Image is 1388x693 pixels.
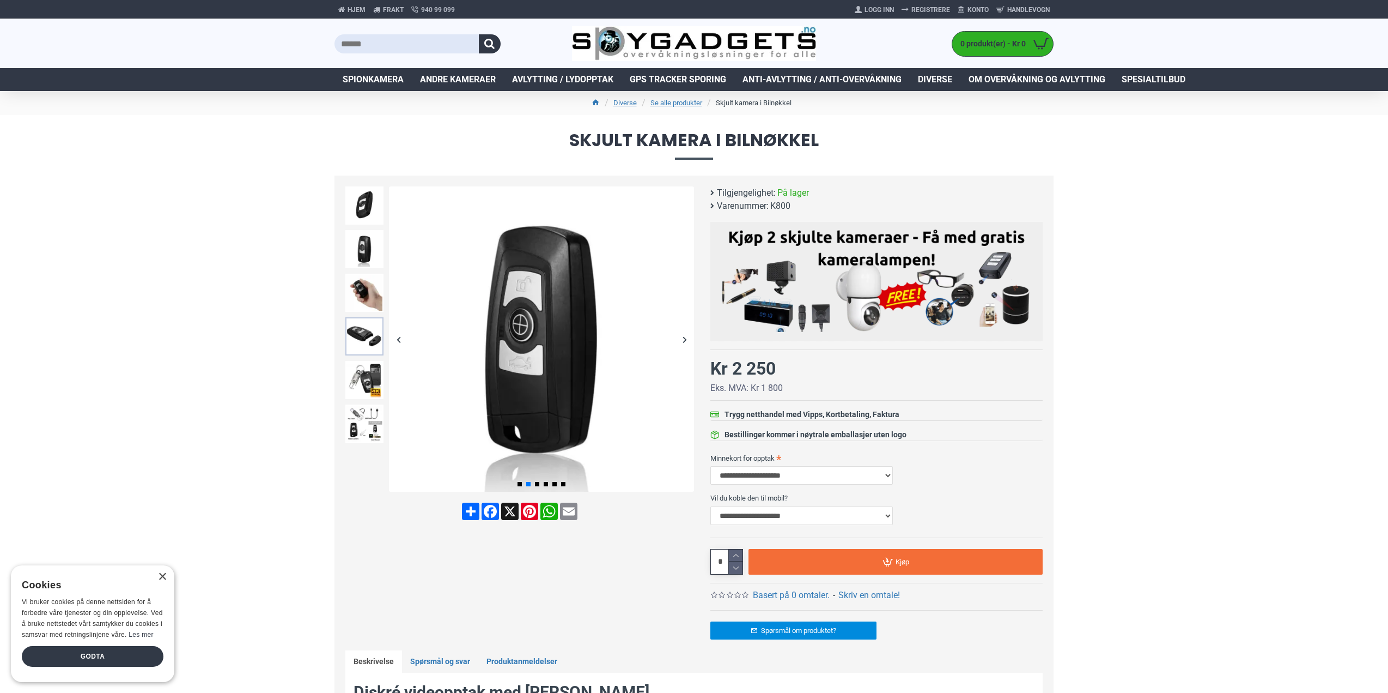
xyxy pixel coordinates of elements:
[770,200,790,213] span: K800
[954,1,993,19] a: Konto
[520,503,539,520] a: Pinterest
[960,68,1113,91] a: Om overvåkning og avlytting
[561,482,565,486] span: Go to slide 6
[613,98,637,109] a: Diverse
[851,1,898,19] a: Logg Inn
[910,68,960,91] a: Diverse
[1007,5,1050,15] span: Handlevogn
[345,186,383,225] img: Skjult 4K Spionkamera i Bilnøkkel - SpyGadgets.no
[559,503,579,520] a: Email
[717,200,769,213] b: Varenummer:
[345,230,383,268] img: Skjult 4K Spionkamera i Bilnøkkel - SpyGadgets.no
[383,5,404,15] span: Frakt
[675,330,694,349] div: Next slide
[710,622,876,640] a: Spørsmål om produktet?
[500,503,520,520] a: X
[535,482,539,486] span: Go to slide 3
[334,131,1054,159] span: Skjult kamera i Bilnøkkel
[478,650,565,673] a: Produktanmeldelser
[952,32,1053,56] a: 0 produkt(er) - Kr 0
[389,330,408,349] div: Previous slide
[461,503,480,520] a: Share
[710,355,776,382] div: Kr 2 250
[526,482,531,486] span: Go to slide 2
[22,646,163,667] div: Godta
[345,361,383,399] img: Skjult 4K Spionkamera i Bilnøkkel - SpyGadgets.no
[345,317,383,355] img: Skjult 4K Spionkamera i Bilnøkkel - SpyGadgets.no
[725,429,906,441] div: Bestillinger kommer i nøytrale emballasjer uten logo
[742,73,902,86] span: Anti-avlytting / Anti-overvåkning
[630,73,726,86] span: GPS Tracker Sporing
[343,73,404,86] span: Spionkamera
[345,274,383,312] img: Skjult 4K Spionkamera i Bilnøkkel - SpyGadgets.no
[710,489,1043,507] label: Vil du koble den til mobil?
[896,558,909,565] span: Kjøp
[412,68,504,91] a: Andre kameraer
[544,482,548,486] span: Go to slide 4
[480,503,500,520] a: Facebook
[969,73,1105,86] span: Om overvåkning og avlytting
[345,405,383,443] img: Skjult 4K Spionkamera i Bilnøkkel - SpyGadgets.no
[421,5,455,15] span: 940 99 099
[717,186,776,200] b: Tilgjengelighet:
[1113,68,1194,91] a: Spesialtilbud
[389,186,694,492] img: Skjult 4K Spionkamera i Bilnøkkel - SpyGadgets.no
[838,589,900,602] a: Skriv en omtale!
[911,5,950,15] span: Registrere
[622,68,734,91] a: GPS Tracker Sporing
[345,650,402,673] a: Beskrivelse
[725,409,899,420] div: Trygg netthandel med Vipps, Kortbetaling, Faktura
[650,98,702,109] a: Se alle produkter
[967,5,989,15] span: Konto
[777,186,809,200] span: På lager
[753,589,830,602] a: Basert på 0 omtaler.
[734,68,910,91] a: Anti-avlytting / Anti-overvåkning
[512,73,613,86] span: Avlytting / Lydopptak
[865,5,894,15] span: Logg Inn
[833,590,835,600] b: -
[952,38,1028,50] span: 0 produkt(er) - Kr 0
[334,68,412,91] a: Spionkamera
[710,449,1043,467] label: Minnekort for opptak
[22,598,163,638] span: Vi bruker cookies på denne nettsiden for å forbedre våre tjenester og din opplevelse. Ved å bruke...
[129,631,153,638] a: Les mer, opens a new window
[420,73,496,86] span: Andre kameraer
[539,503,559,520] a: WhatsApp
[402,650,478,673] a: Spørsmål og svar
[898,1,954,19] a: Registrere
[918,73,952,86] span: Diverse
[518,482,522,486] span: Go to slide 1
[1122,73,1185,86] span: Spesialtilbud
[348,5,366,15] span: Hjem
[552,482,557,486] span: Go to slide 5
[572,26,817,62] img: SpyGadgets.no
[719,227,1034,332] img: Kjøp 2 skjulte kameraer – Få med gratis kameralampe!
[504,68,622,91] a: Avlytting / Lydopptak
[22,574,156,597] div: Cookies
[993,1,1054,19] a: Handlevogn
[158,573,166,581] div: Close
